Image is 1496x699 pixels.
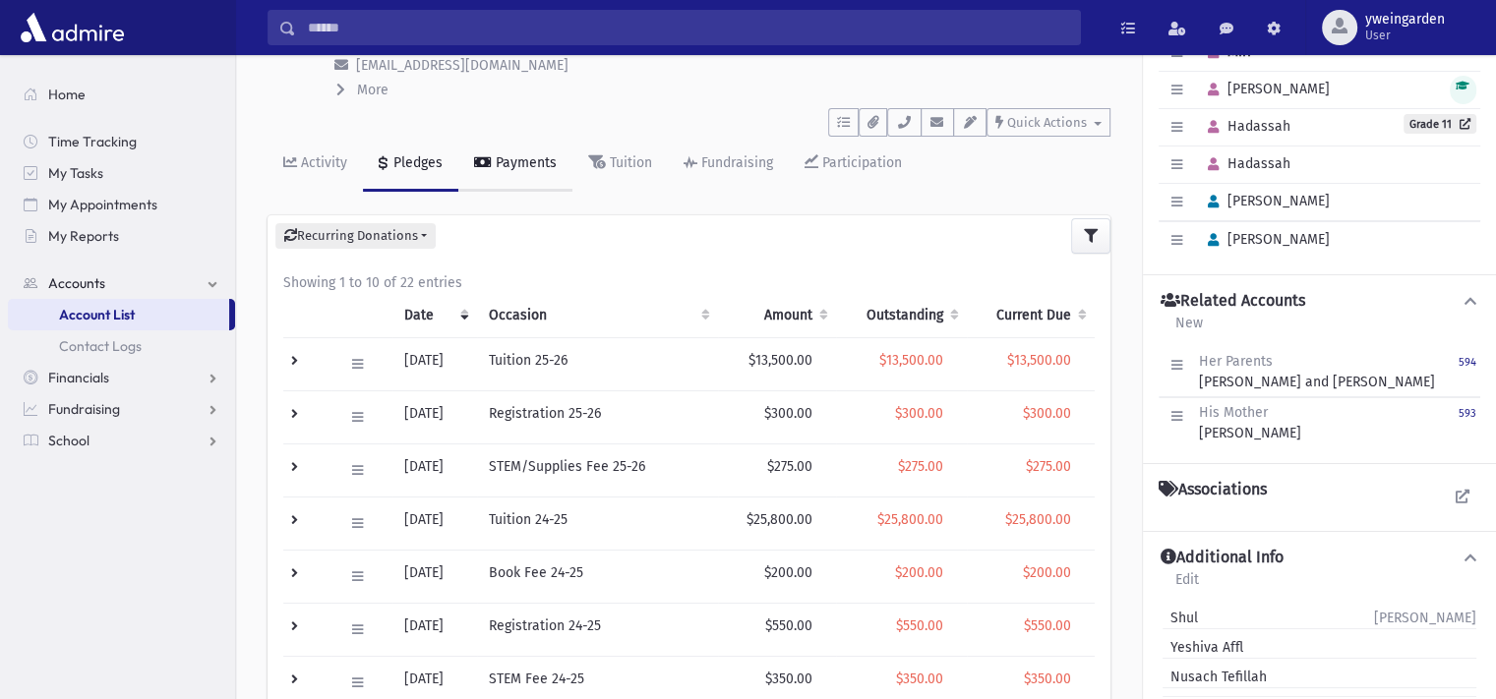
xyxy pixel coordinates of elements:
[1459,402,1476,443] a: 593
[718,337,836,390] td: $13,500.00
[8,126,235,157] a: Time Tracking
[1159,291,1480,312] button: Related Accounts
[1199,231,1330,248] span: [PERSON_NAME]
[718,603,836,656] td: $550.00
[1199,155,1290,172] span: Hadassah
[48,196,157,213] span: My Appointments
[8,267,235,299] a: Accounts
[1159,548,1480,568] button: Additional Info
[8,189,235,220] a: My Appointments
[8,425,235,456] a: School
[1199,118,1290,135] span: Hadassah
[1199,353,1273,370] span: Her Parents
[1007,352,1071,369] span: $13,500.00
[48,369,109,386] span: Financials
[389,154,443,171] div: Pledges
[718,293,836,338] th: Amount: activate to sort column ascending
[477,293,719,338] th: Occasion : activate to sort column ascending
[392,603,477,656] td: [DATE]
[356,57,568,74] span: [EMAIL_ADDRESS][DOMAIN_NAME]
[16,8,129,47] img: AdmirePro
[297,154,347,171] div: Activity
[392,293,477,338] th: Date: activate to sort column ascending
[896,670,943,687] span: $350.00
[392,443,477,496] td: [DATE]
[48,400,120,418] span: Fundraising
[1023,405,1071,422] span: $300.00
[818,154,902,171] div: Participation
[8,157,235,189] a: My Tasks
[1199,404,1268,421] span: His Mother
[718,443,836,496] td: $275.00
[879,352,943,369] span: $13,500.00
[8,362,235,393] a: Financials
[1163,608,1198,628] span: Shul
[48,274,105,292] span: Accounts
[697,154,773,171] div: Fundraising
[8,393,235,425] a: Fundraising
[1459,407,1476,420] small: 593
[477,390,719,443] td: Registration 25-26
[1199,193,1330,209] span: [PERSON_NAME]
[668,137,789,192] a: Fundraising
[392,337,477,390] td: [DATE]
[48,164,103,182] span: My Tasks
[477,550,719,603] td: Book Fee 24-25
[1024,617,1071,634] span: $550.00
[48,227,119,245] span: My Reports
[789,137,918,192] a: Participation
[987,108,1110,137] button: Quick Actions
[59,337,142,355] span: Contact Logs
[363,137,458,192] a: Pledges
[1374,608,1476,628] span: [PERSON_NAME]
[8,330,235,362] a: Contact Logs
[392,496,477,550] td: [DATE]
[1365,28,1445,43] span: User
[1459,351,1476,392] a: 594
[898,458,943,475] span: $275.00
[1005,511,1071,528] span: $25,800.00
[477,603,719,656] td: Registration 24-25
[1007,115,1087,130] span: Quick Actions
[296,10,1080,45] input: Search
[877,511,943,528] span: $25,800.00
[59,306,135,323] span: Account List
[48,133,137,150] span: Time Tracking
[1163,667,1267,687] span: Nusach Tefillah
[48,86,86,103] span: Home
[1199,351,1435,392] div: [PERSON_NAME] and [PERSON_NAME]
[268,137,363,192] a: Activity
[718,550,836,603] td: $200.00
[1159,480,1267,499] h4: Associations
[895,564,943,581] span: $200.00
[1199,402,1301,443] div: [PERSON_NAME]
[8,79,235,110] a: Home
[8,220,235,252] a: My Reports
[1199,43,1251,60] span: Miri
[718,496,836,550] td: $25,800.00
[357,82,389,98] span: More
[283,272,1095,293] div: Showing 1 to 10 of 22 entries
[718,390,836,443] td: $300.00
[1174,312,1204,347] a: New
[1161,548,1284,568] h4: Additional Info
[477,443,719,496] td: STEM/Supplies Fee 25-26
[1459,356,1476,369] small: 594
[1174,568,1200,604] a: Edit
[1024,670,1071,687] span: $350.00
[48,432,90,449] span: School
[836,293,967,338] th: Outstanding: activate to sort column ascending
[1026,458,1071,475] span: $275.00
[477,496,719,550] td: Tuition 24-25
[8,299,229,330] a: Account List
[458,137,572,192] a: Payments
[275,223,436,249] button: Recurring Donations
[1404,114,1476,134] a: Grade 11
[606,154,652,171] div: Tuition
[967,293,1095,338] th: Current Due: activate to sort column ascending
[492,154,557,171] div: Payments
[392,390,477,443] td: [DATE]
[477,337,719,390] td: Tuition 25-26
[896,617,943,634] span: $550.00
[392,550,477,603] td: [DATE]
